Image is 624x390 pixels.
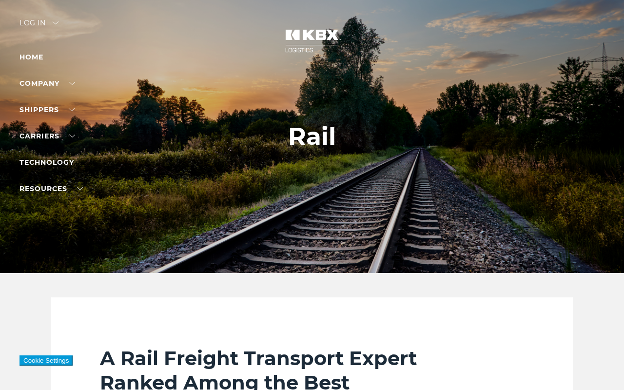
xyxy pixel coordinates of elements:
[275,19,349,62] img: kbx logo
[19,79,75,88] a: Company
[19,158,74,167] a: Technology
[53,21,58,24] img: arrow
[19,355,73,366] button: Cookie Settings
[19,132,75,140] a: Carriers
[575,343,624,390] iframe: Chat Widget
[19,19,58,34] div: Log in
[19,105,75,114] a: SHIPPERS
[19,53,43,61] a: Home
[19,184,83,193] a: RESOURCES
[288,122,336,151] h1: Rail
